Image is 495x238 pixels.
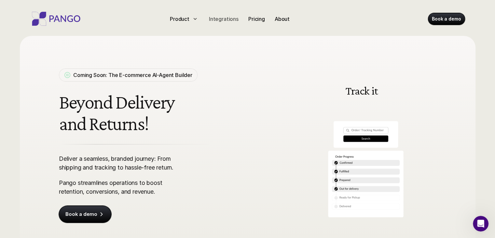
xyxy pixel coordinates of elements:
p: About [275,15,290,23]
button: Previous [294,141,304,151]
h1: Beyond Delivery and Returns! [59,91,259,134]
a: Book a demo [59,206,111,223]
img: A branded tracking portal for e-commerce companies, search order ID to track the entire product j... [287,70,436,221]
iframe: Intercom live chat [473,216,488,231]
button: Next [420,141,430,151]
p: Integrations [209,15,239,23]
p: Pango streamlines operations to boost retention, conversions, and revenue. [59,178,179,196]
img: Back Arrow [294,141,304,151]
p: Pricing [248,15,265,23]
a: Integrations [206,14,241,24]
h3: Track it [300,85,423,97]
img: Next Arrow [420,141,430,151]
a: About [272,14,292,24]
a: Pricing [246,14,268,24]
p: Deliver a seamless, branded journey: From shipping and tracking to hassle-free return. [59,154,179,172]
p: Book a demo [65,211,97,217]
a: Book a demo [428,13,465,25]
p: Coming Soon: The E-commerce AI-Agent Builder [73,71,192,79]
p: Book a demo [432,16,461,22]
p: Product [170,15,189,23]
